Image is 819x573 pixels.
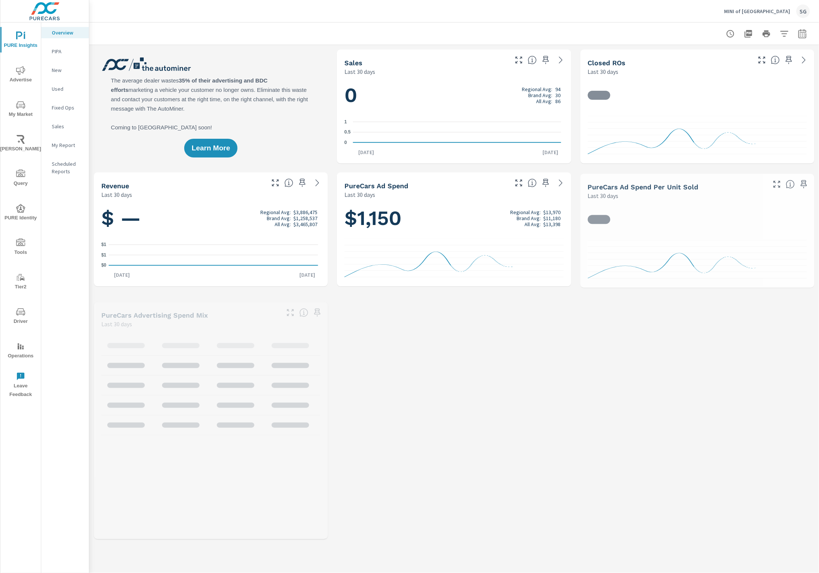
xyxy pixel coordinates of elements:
div: PIPA [41,46,89,57]
p: $13,970 [544,209,561,215]
div: SG [796,4,810,18]
text: 0 [344,140,347,145]
div: Fixed Ops [41,102,89,113]
span: Save this to your personalized report [540,177,552,189]
span: Total sales revenue over the selected date range. [Source: This data is sourced from the dealer’s... [284,178,293,187]
span: My Market [3,100,39,119]
p: New [52,66,83,74]
p: Regional Avg: [261,209,291,215]
p: Overview [52,29,83,36]
p: [DATE] [538,148,564,156]
h5: PureCars Advertising Spend Mix [101,312,208,319]
p: All Avg: [536,98,553,104]
p: Brand Avg: [529,92,553,98]
text: $1 [101,252,107,258]
button: "Export Report to PDF" [741,26,756,41]
button: Make Fullscreen [513,177,525,189]
a: See more details in report [798,54,810,66]
button: Make Fullscreen [513,54,525,66]
p: $3,886,475 [293,209,317,215]
p: Regional Avg: [522,86,553,92]
div: Scheduled Reports [41,158,89,177]
button: Make Fullscreen [269,177,281,189]
text: 1 [344,119,347,124]
button: Make Fullscreen [284,307,296,319]
p: [DATE] [294,271,320,279]
div: Sales [41,121,89,132]
p: Scheduled Reports [52,160,83,175]
button: Make Fullscreen [771,178,783,190]
h1: $ — [101,205,320,231]
text: $0 [101,263,107,268]
p: $3,465,807 [293,221,317,227]
span: Number of Repair Orders Closed by the selected dealership group over the selected time range. [So... [771,55,780,64]
div: Overview [41,27,89,38]
span: Driver [3,307,39,326]
span: Leave Feedback [3,372,39,399]
p: 30 [556,92,561,98]
a: See more details in report [311,177,323,189]
span: Total cost of media for all PureCars channels for the selected dealership group over the selected... [528,178,537,187]
p: [DATE] [353,148,379,156]
span: PURE Identity [3,204,39,222]
h1: $1,150 [344,205,564,231]
p: Last 30 days [588,191,619,200]
p: Last 30 days [344,190,375,199]
p: All Avg: [275,221,291,227]
span: Save this to your personalized report [311,307,323,319]
span: Save this to your personalized report [296,177,308,189]
p: 94 [556,86,561,92]
p: MINI of [GEOGRAPHIC_DATA] [724,8,790,15]
p: My Report [52,141,83,149]
span: Advertise [3,66,39,84]
div: Used [41,83,89,94]
div: nav menu [0,22,41,402]
h1: 0 [344,82,564,108]
button: Make Fullscreen [756,54,768,66]
button: Print Report [759,26,774,41]
p: Brand Avg: [517,215,541,221]
p: Sales [52,123,83,130]
h5: Closed ROs [588,59,626,67]
p: Regional Avg: [510,209,541,215]
span: Operations [3,342,39,360]
p: 86 [556,98,561,104]
a: See more details in report [555,54,567,66]
span: PURE Insights [3,31,39,50]
span: Number of vehicles sold by the dealership over the selected date range. [Source: This data is sou... [528,55,537,64]
span: This table looks at how you compare to the amount of budget you spend per channel as opposed to y... [299,308,308,317]
p: $13,398 [544,221,561,227]
p: Last 30 days [101,190,132,199]
h5: Sales [344,59,362,67]
button: Apply Filters [777,26,792,41]
span: Query [3,169,39,188]
p: Fixed Ops [52,104,83,111]
h5: PureCars Ad Spend Per Unit Sold [588,183,699,191]
p: All Avg: [524,221,541,227]
p: Brand Avg: [267,215,291,221]
p: [DATE] [109,271,135,279]
button: Select Date Range [795,26,810,41]
div: New [41,64,89,76]
text: 0.5 [344,130,351,135]
a: See more details in report [555,177,567,189]
span: Average cost of advertising per each vehicle sold at the dealer over the selected date range. The... [786,180,795,189]
span: Learn More [192,145,230,151]
button: Learn More [184,139,237,157]
p: $11,180 [544,215,561,221]
div: My Report [41,139,89,151]
p: $1,258,537 [293,215,317,221]
p: PIPA [52,48,83,55]
h5: Revenue [101,182,129,190]
h5: PureCars Ad Spend [344,182,408,190]
span: Tools [3,238,39,257]
span: Save this to your personalized report [783,54,795,66]
text: $1 [101,242,107,247]
p: Used [52,85,83,93]
span: Save this to your personalized report [798,178,810,190]
p: Last 30 days [101,320,132,329]
p: Last 30 days [588,67,619,76]
p: Last 30 days [344,67,375,76]
span: Save this to your personalized report [540,54,552,66]
span: Tier2 [3,273,39,291]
